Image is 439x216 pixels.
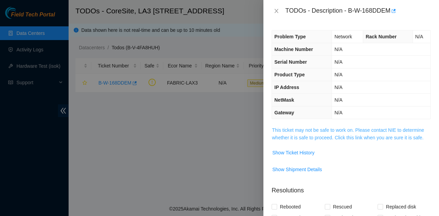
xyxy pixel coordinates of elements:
[274,59,307,65] span: Serial Number
[334,85,342,90] span: N/A
[274,97,294,103] span: NetMask
[383,201,419,212] span: Replaced disk
[334,110,342,115] span: N/A
[334,72,342,77] span: N/A
[272,166,322,173] span: Show Shipment Details
[274,47,313,52] span: Machine Number
[272,127,424,140] a: This ticket may not be safe to work on. Please contact NIE to determine whether it is safe to pro...
[274,34,306,39] span: Problem Type
[334,97,342,103] span: N/A
[272,8,281,14] button: Close
[334,59,342,65] span: N/A
[366,34,396,39] span: Rack Number
[274,85,299,90] span: IP Address
[415,34,423,39] span: N/A
[272,149,315,156] span: Show Ticket History
[277,201,304,212] span: Rebooted
[334,34,352,39] span: Network
[285,5,431,16] div: TODOs - Description - B-W-168DDEM
[272,164,322,175] button: Show Shipment Details
[274,72,305,77] span: Product Type
[330,201,355,212] span: Rescued
[272,147,315,158] button: Show Ticket History
[272,180,431,195] p: Resolutions
[274,110,294,115] span: Gateway
[274,8,279,14] span: close
[334,47,342,52] span: N/A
